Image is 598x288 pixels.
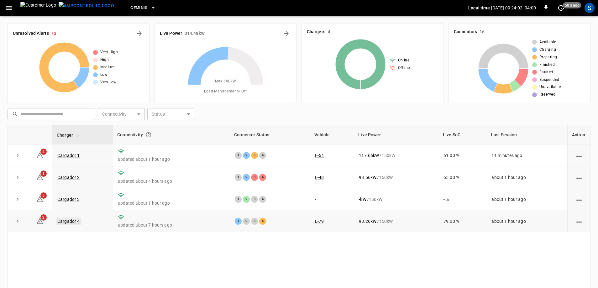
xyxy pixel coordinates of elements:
[36,174,44,179] a: 1
[315,153,324,158] a: E-54
[100,49,118,55] span: Very High
[454,29,477,35] h6: Connectors
[539,47,556,53] span: Charging
[307,29,325,35] h6: Chargers
[13,195,22,204] button: expand row
[556,3,566,13] button: set refresh interval
[118,200,225,206] p: updated about 1 hour ago
[310,188,354,210] td: -
[134,29,144,39] button: All Alerts
[310,125,354,144] th: Vehicle
[40,192,47,199] span: 5
[13,173,22,182] button: expand row
[259,218,266,225] div: 4
[57,175,80,180] a: Cargador 2
[468,5,490,11] p: Local time
[235,174,242,181] div: 1
[235,152,242,159] div: 1
[539,62,555,68] span: Finished
[251,174,258,181] div: 3
[13,30,49,37] h6: Unresolved Alerts
[359,174,376,181] p: 98.56 kW
[130,4,148,12] span: Geminis
[328,29,330,35] h6: 4
[118,222,225,228] p: updated about 7 hours ago
[243,152,250,159] div: 2
[438,144,486,166] td: 61.00 %
[160,30,182,37] h6: Live Power
[204,88,247,95] span: Load Management = Off
[40,170,47,177] span: 1
[354,125,438,144] th: Live Power
[40,214,47,221] span: 2
[315,175,324,180] a: E-48
[486,125,567,144] th: Last Session
[235,218,242,225] div: 1
[185,30,205,37] h6: 314.48 kW
[563,2,581,8] span: 50 s ago
[486,210,567,232] td: about 1 hour ago
[51,30,56,37] h6: 13
[118,156,225,162] p: updated about 1 hour ago
[128,2,158,14] button: Geminis
[13,151,22,160] button: expand row
[567,125,590,144] th: Action
[259,174,266,181] div: 4
[243,218,250,225] div: 2
[36,196,44,202] a: 5
[281,29,291,39] button: Energy Overview
[235,196,242,203] div: 1
[575,196,583,202] div: action cell options
[215,78,236,85] span: Max. 600 kW
[143,129,154,140] button: Connection between the charger and our software.
[36,218,44,223] a: 2
[359,152,433,159] div: / 150 kW
[259,196,266,203] div: 4
[575,152,583,159] div: action cell options
[359,174,433,181] div: / 150 kW
[40,149,47,155] span: 5
[480,29,485,35] h6: 16
[243,174,250,181] div: 2
[539,69,553,76] span: Faulted
[359,196,366,202] p: - kW
[118,178,225,184] p: updated about 4 hours ago
[251,196,258,203] div: 3
[359,152,379,159] p: 117.66 kW
[585,3,595,13] div: profile-icon
[59,2,114,10] img: ampcontrol.io logo
[438,166,486,188] td: 65.00 %
[100,64,115,71] span: Medium
[100,72,108,78] span: Low
[575,218,583,224] div: action cell options
[13,217,22,226] button: expand row
[117,129,225,140] div: Connectivity
[486,188,567,210] td: about 1 hour ago
[491,5,536,11] p: [DATE] 09:24:02 -04:00
[539,77,559,83] span: Suspended
[315,219,324,224] a: E-79
[251,218,258,225] div: 3
[486,166,567,188] td: about 1 hour ago
[438,125,486,144] th: Live SoC
[398,65,410,71] span: Offline
[539,84,561,90] span: Unavailable
[539,92,555,98] span: Reserved
[438,210,486,232] td: 79.00 %
[56,217,81,225] a: Cargador 4
[539,39,556,45] span: Available
[486,144,567,166] td: 11 minutes ago
[57,153,80,158] a: Cargador 1
[251,152,258,159] div: 3
[359,196,433,202] div: / 150 kW
[359,218,376,224] p: 98.26 kW
[36,152,44,157] a: 5
[539,54,557,60] span: Preparing
[230,125,310,144] th: Connector Status
[398,57,409,64] span: Online
[100,79,117,86] span: Very Low
[20,2,56,14] img: Customer Logo
[57,197,80,202] a: Cargador 3
[57,131,81,139] span: Charger
[243,196,250,203] div: 2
